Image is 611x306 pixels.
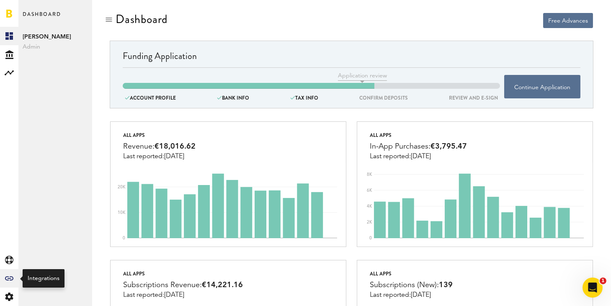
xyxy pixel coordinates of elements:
text: 4K [367,204,372,208]
text: 8K [367,172,372,177]
text: 0 [123,236,125,240]
span: [DATE] [164,292,184,298]
span: Support [61,6,91,13]
div: tax info [288,93,320,103]
div: All apps [370,130,467,140]
span: 139 [439,281,453,289]
button: Free Advances [543,13,593,28]
div: REVIEW AND E-SIGN [447,93,500,103]
button: Continue Application [504,75,580,98]
text: 20K [118,185,126,189]
div: Funding Application [123,49,580,67]
div: Integrations [28,274,59,283]
div: BANK INFO [215,93,251,103]
span: €18,016.62 [155,143,196,150]
div: ACCOUNT PROFILE [123,93,178,103]
div: Dashboard [116,13,168,26]
div: Subscriptions Revenue: [123,279,243,291]
div: In-App Purchases: [370,140,467,153]
div: confirm deposits [357,93,410,103]
text: 6K [367,188,372,193]
span: 1 [600,278,606,284]
div: All apps [123,130,196,140]
span: [DATE] [411,292,431,298]
span: Dashboard [23,9,61,27]
span: [DATE] [164,153,184,160]
span: Admin [23,42,88,52]
div: Subscriptions (New): [370,279,453,291]
span: €3,795.47 [431,143,467,150]
div: Last reported: [123,153,196,160]
div: Revenue: [123,140,196,153]
div: Last reported: [370,291,453,299]
div: Last reported: [123,291,243,299]
text: 0 [369,236,372,240]
span: Application review [338,72,387,81]
span: [DATE] [411,153,431,160]
div: All apps [123,269,243,279]
text: 10K [118,211,126,215]
text: 2K [367,220,372,224]
span: €14,221.16 [202,281,243,289]
div: Last reported: [370,153,467,160]
span: Endel [23,32,88,42]
iframe: Intercom live chat [583,278,603,298]
div: All apps [370,269,453,279]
